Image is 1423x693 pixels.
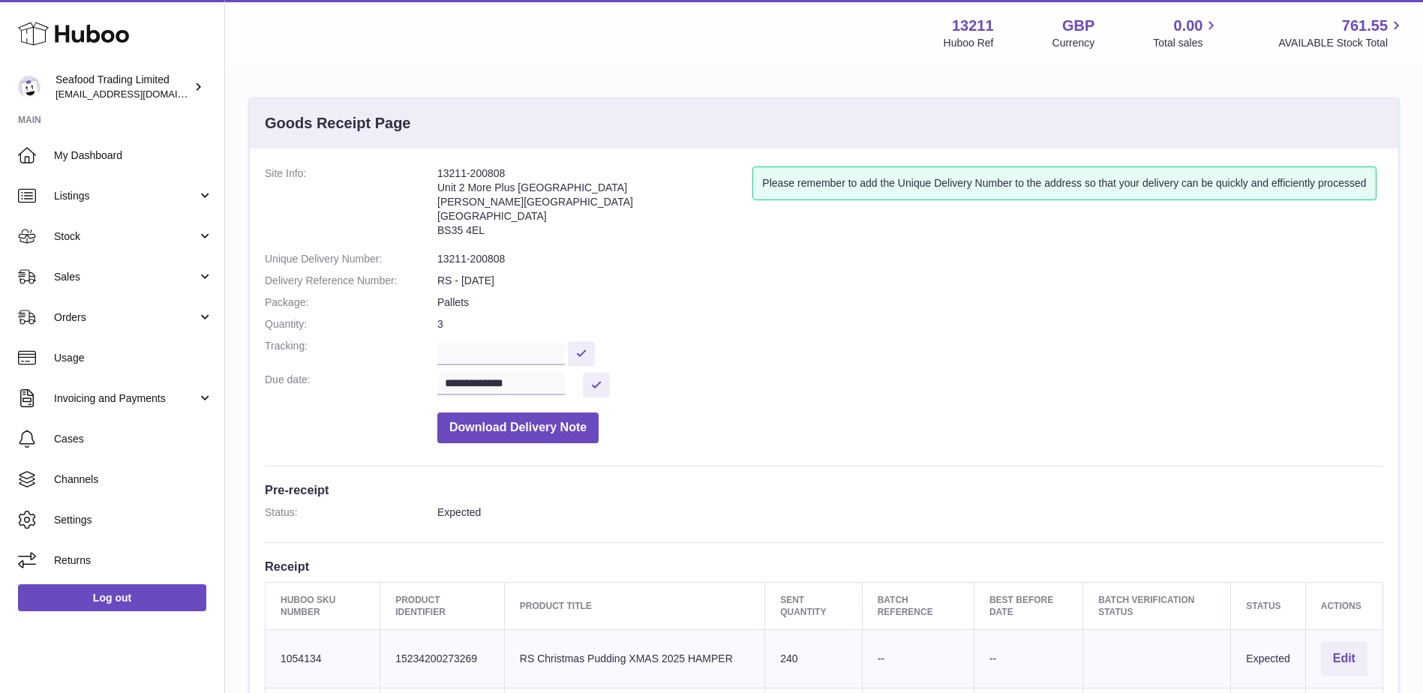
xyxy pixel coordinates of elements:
strong: 13211 [952,16,994,36]
div: Currency [1052,36,1095,50]
span: Listings [54,189,197,203]
th: Product title [504,582,764,629]
span: Usage [54,351,213,365]
span: [EMAIL_ADDRESS][DOMAIN_NAME] [56,88,221,100]
span: Invoicing and Payments [54,391,197,406]
span: Cases [54,432,213,446]
td: 240 [765,630,863,688]
td: RS Christmas Pudding XMAS 2025 HAMPER [504,630,764,688]
button: Edit [1321,641,1367,676]
span: Sales [54,270,197,284]
button: Download Delivery Note [437,412,599,443]
div: Seafood Trading Limited [56,73,191,101]
span: Total sales [1153,36,1220,50]
dt: Delivery Reference Number: [265,274,437,288]
a: 0.00 Total sales [1153,16,1220,50]
dd: 13211-200808 [437,252,1383,266]
strong: GBP [1062,16,1094,36]
div: Please remember to add the Unique Delivery Number to the address so that your delivery can be qui... [752,166,1376,200]
span: 0.00 [1174,16,1203,36]
td: Expected [1231,630,1305,688]
dd: 3 [437,317,1383,331]
span: Channels [54,472,213,487]
th: Product Identifier [380,582,505,629]
span: My Dashboard [54,148,213,163]
td: 15234200273269 [380,630,505,688]
th: Huboo SKU Number [266,582,380,629]
span: AVAILABLE Stock Total [1278,36,1405,50]
dd: Pallets [437,295,1383,310]
address: 13211-200808 Unit 2 More Plus [GEOGRAPHIC_DATA] [PERSON_NAME][GEOGRAPHIC_DATA] [GEOGRAPHIC_DATA] ... [437,166,752,244]
th: Best Before Date [974,582,1082,629]
dd: RS - [DATE] [437,274,1383,288]
dt: Package: [265,295,437,310]
a: Log out [18,584,206,611]
th: Actions [1305,582,1382,629]
span: 761.55 [1342,16,1388,36]
div: Huboo Ref [944,36,994,50]
h3: Pre-receipt [265,481,1383,498]
h3: Goods Receipt Page [265,113,411,133]
th: Sent Quantity [765,582,863,629]
h3: Receipt [265,558,1383,574]
td: 1054134 [266,630,380,688]
dt: Unique Delivery Number: [265,252,437,266]
dt: Tracking: [265,339,437,365]
th: Status [1231,582,1305,629]
th: Batch Verification Status [1083,582,1231,629]
span: Stock [54,229,197,244]
th: Batch Reference [862,582,974,629]
span: Orders [54,310,197,325]
dt: Site Info: [265,166,437,244]
a: 761.55 AVAILABLE Stock Total [1278,16,1405,50]
dt: Quantity: [265,317,437,331]
img: online@rickstein.com [18,76,41,98]
td: -- [974,630,1082,688]
span: Settings [54,513,213,527]
dt: Status: [265,505,437,520]
dd: Expected [437,505,1383,520]
span: Returns [54,553,213,568]
dt: Due date: [265,373,437,397]
td: -- [862,630,974,688]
